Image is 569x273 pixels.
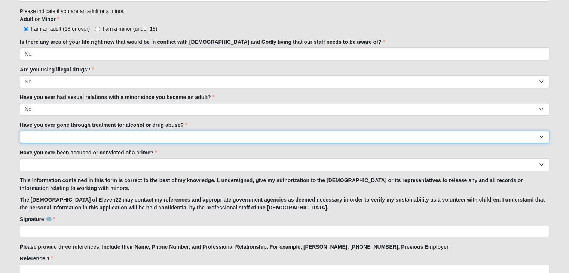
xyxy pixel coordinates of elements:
span: I am a minor (under 18) [103,26,157,32]
label: Signature [20,215,55,223]
span: I am an adult (18 or over) [31,26,90,32]
label: Have you ever been accused or convicted of a crime? [20,149,157,156]
input: I am a minor (under 18) [95,27,100,31]
strong: The [DEMOGRAPHIC_DATA] of Eleven22 may contact my references and appropriate government agencies ... [20,197,545,211]
label: Reference 1 [20,255,53,262]
label: Adult or Minor [20,15,59,23]
input: I am an adult (18 or over) [24,27,28,31]
label: Are you using illegal drugs? [20,66,94,73]
strong: This Information contained in this form is correct to the best of my knowledge. I, undersigned, g... [20,177,523,191]
label: Have you ever gone through treatment for alcohol or drug abuse? [20,121,187,129]
label: Have you ever had sexual relations with a minor since you became an adult? [20,93,214,101]
label: Is there any area of your life right now that would be in conflict with [DEMOGRAPHIC_DATA] and Go... [20,38,385,46]
strong: Please provide three references. Include their Name, Phone Number, and Professional Relationship.... [20,244,449,250]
